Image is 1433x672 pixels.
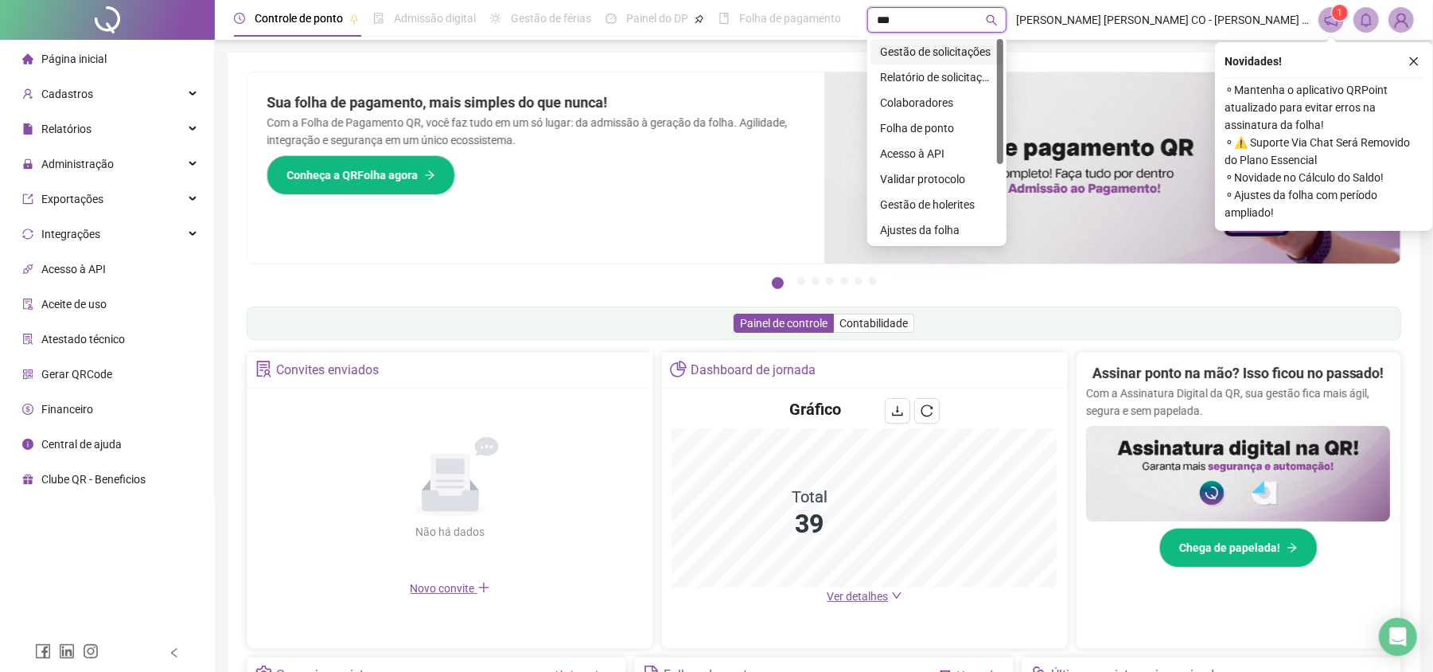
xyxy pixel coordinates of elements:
button: 5 [840,277,848,285]
p: Com a Folha de Pagamento QR, você faz tudo em um só lugar: da admissão à geração da folha. Agilid... [267,114,805,149]
span: down [891,590,902,601]
div: Validar protocolo [880,170,994,188]
span: Administração [41,158,114,170]
div: Ajustes da folha [870,217,1003,243]
span: Gerar QRCode [41,368,112,381]
span: Chega de papelada! [1179,539,1280,557]
span: search [986,14,998,26]
span: user-add [22,88,33,100]
img: banner%2F8d14a306-6205-4263-8e5b-06e9a85ad873.png [824,72,1401,264]
div: Colaboradores [870,90,1003,115]
div: Gestão de holerites [870,192,1003,217]
span: dollar [22,404,33,415]
button: 7 [869,277,877,285]
img: 3890 [1389,8,1413,32]
span: gift [22,474,33,485]
div: Acesso à API [880,145,994,162]
span: dashboard [606,13,617,24]
span: notification [1324,13,1338,27]
span: pushpin [695,14,704,24]
span: instagram [83,643,99,659]
span: ⚬ Mantenha o aplicativo QRPoint atualizado para evitar erros na assinatura da folha! [1225,81,1423,134]
span: close [1408,56,1419,67]
span: Financeiro [41,403,93,416]
span: Admissão digital [394,12,476,25]
span: reload [921,404,933,417]
span: Ver detalhes [827,590,889,603]
span: file [22,123,33,135]
span: Página inicial [41,53,107,65]
span: Contabilidade [839,317,908,330]
sup: 1 [1332,5,1348,21]
span: plus [477,581,490,594]
button: 2 [797,277,805,285]
span: sync [22,229,33,240]
span: api [22,264,33,275]
span: file-done [373,13,384,24]
button: Conheça a QRFolha agora [267,155,455,195]
span: Exportações [41,193,103,205]
p: Com a Assinatura Digital da QR, sua gestão fica mais ágil, segura e sem papelada. [1086,385,1390,420]
span: Gestão de férias [511,12,591,25]
h4: Gráfico [789,398,841,420]
div: Folha de ponto [880,119,994,137]
span: Novo convite [411,582,490,595]
div: Gestão de holerites [880,196,994,213]
div: Dashboard de jornada [691,357,816,384]
span: arrow-right [1287,542,1298,553]
span: solution [255,361,272,377]
span: download [891,404,904,417]
div: Gestão de solicitações [880,43,994,61]
span: sun [490,13,501,24]
span: Controle de ponto [255,12,343,25]
span: arrow-right [424,170,435,181]
div: Gestão de solicitações [870,39,1003,64]
span: Integrações [41,228,100,240]
span: Acesso à API [41,263,106,275]
span: pie-chart [670,361,687,377]
span: home [22,53,33,64]
a: Ver detalhes down [827,590,902,603]
button: 1 [772,277,784,289]
div: Convites enviados [276,357,379,384]
span: Folha de pagamento [739,12,841,25]
span: Atestado técnico [41,333,125,346]
span: Painel de controle [740,317,827,330]
span: info-circle [22,439,33,450]
span: Aceite de uso [41,298,107,311]
button: Chega de papelada! [1159,528,1318,568]
div: Relatório de solicitações [870,64,1003,90]
span: ⚬ Ajustes da folha com período ampliado! [1225,186,1423,221]
span: [PERSON_NAME] [PERSON_NAME] CO - [PERSON_NAME] COSTA CONSULTORIA ASSESSORIA EMPRE [1016,11,1309,29]
img: banner%2F02c71560-61a6-44d4-94b9-c8ab97240462.png [1086,426,1390,522]
span: bell [1359,13,1373,27]
span: Relatórios [41,123,92,135]
div: Acesso à API [870,141,1003,166]
span: Clube QR - Beneficios [41,473,146,486]
h2: Sua folha de pagamento, mais simples do que nunca! [267,92,805,114]
span: Conheça a QRFolha agora [286,166,418,184]
span: book [718,13,730,24]
span: export [22,193,33,205]
button: 3 [812,277,820,285]
div: Colaboradores [880,94,994,111]
span: ⚬ Novidade no Cálculo do Saldo! [1225,169,1423,186]
span: left [169,647,180,658]
div: Não há dados [377,523,524,541]
div: Folha de ponto [870,115,1003,141]
span: pushpin [349,14,359,24]
span: linkedin [59,643,75,659]
h2: Assinar ponto na mão? Isso ficou no passado! [1092,362,1384,385]
span: Cadastros [41,88,93,100]
span: Painel do DP [626,12,688,25]
span: ⚬ ⚠️ Suporte Via Chat Será Removido do Plano Essencial [1225,134,1423,169]
span: audit [22,299,33,310]
span: qrcode [22,369,33,380]
button: 6 [855,277,863,285]
div: Ajustes da folha [880,221,994,239]
span: solution [22,334,33,345]
span: clock-circle [234,13,245,24]
span: facebook [35,643,51,659]
button: 4 [826,277,834,285]
span: 1 [1338,7,1343,18]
